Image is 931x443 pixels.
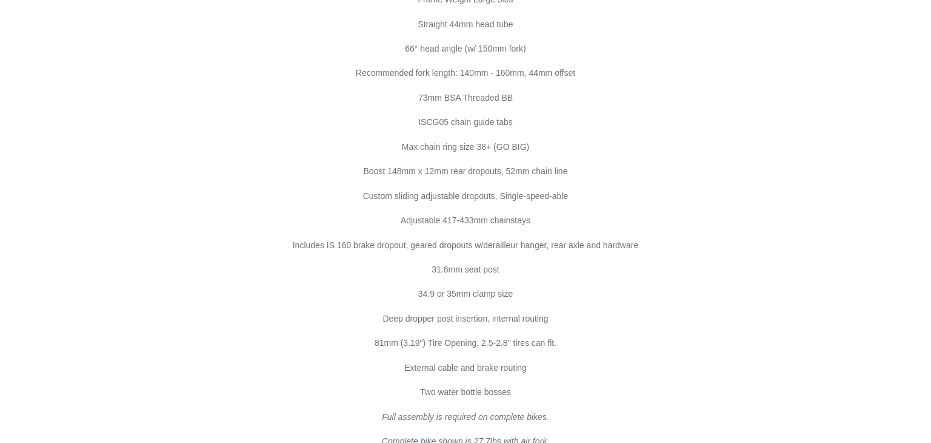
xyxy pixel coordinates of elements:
[249,165,683,178] p: Boost 148mm x 12mm rear dropouts, 52mm chain line
[249,141,683,154] p: Max chain ring size 38+ (GO BIG)
[249,313,683,325] p: Deep dropper post insertion, internal routing
[249,288,683,300] p: 34.9 or 35mm clamp size
[249,386,683,399] p: Two water bottle bosses
[249,67,683,79] p: Recommended fork length: 140mm - 160mm, 44mm offset
[249,362,683,374] p: External cable and brake routing
[249,214,683,227] p: Adjustable 417-433mm chainstays
[249,190,683,203] p: Custom sliding adjustable dropouts, Single-speed-able
[382,412,549,422] em: Full assembly is required on complete bikes.
[249,92,683,104] p: 73mm BSA Threaded BB
[249,337,683,350] p: 81mm (3.19") Tire Opening, 2.5-2.8" tires can fit.
[249,18,683,31] p: Straight 44mm head tube
[249,116,683,129] p: ISCG05 chain guide tabs
[249,239,683,252] p: Includes IS 160 brake dropout, geared dropouts w/derailleur hanger, rear axle and hardware
[249,263,683,276] p: 31.6mm seat post
[249,42,683,55] p: 66° head angle (w/ 150mm fork)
